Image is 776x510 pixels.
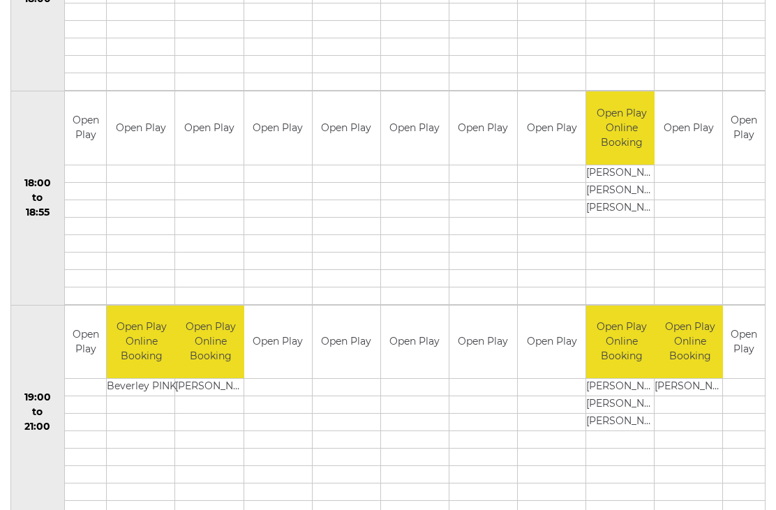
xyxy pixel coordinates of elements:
[586,396,657,414] td: [PERSON_NAME]
[11,91,65,306] td: 18:00 to 18:55
[244,91,312,165] td: Open Play
[313,91,380,165] td: Open Play
[586,379,657,396] td: [PERSON_NAME]
[449,306,517,379] td: Open Play
[586,91,657,165] td: Open Play Online Booking
[655,379,725,396] td: [PERSON_NAME]
[518,91,585,165] td: Open Play
[175,91,243,165] td: Open Play
[518,306,585,379] td: Open Play
[723,91,765,165] td: Open Play
[107,379,177,396] td: Beverley PINK
[655,306,725,379] td: Open Play Online Booking
[586,182,657,200] td: [PERSON_NAME]
[723,306,765,379] td: Open Play
[107,306,177,379] td: Open Play Online Booking
[65,306,106,379] td: Open Play
[313,306,380,379] td: Open Play
[586,165,657,182] td: [PERSON_NAME]
[65,91,106,165] td: Open Play
[244,306,312,379] td: Open Play
[449,91,517,165] td: Open Play
[586,306,657,379] td: Open Play Online Booking
[655,91,722,165] td: Open Play
[586,200,657,217] td: [PERSON_NAME]
[381,306,449,379] td: Open Play
[107,91,174,165] td: Open Play
[586,414,657,431] td: [PERSON_NAME]
[175,379,246,396] td: [PERSON_NAME]
[175,306,246,379] td: Open Play Online Booking
[381,91,449,165] td: Open Play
